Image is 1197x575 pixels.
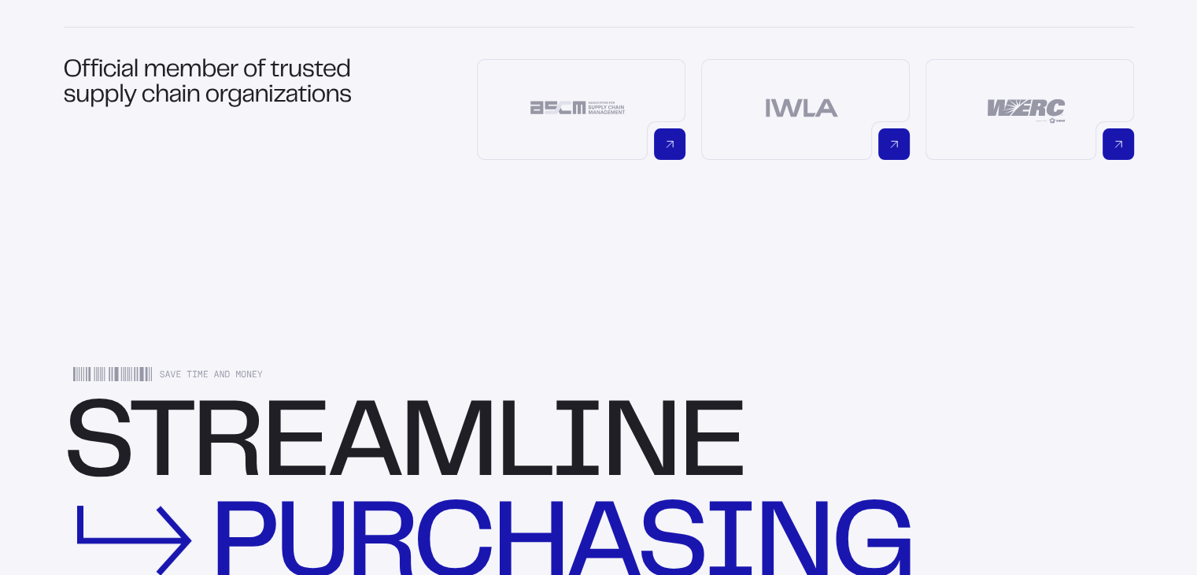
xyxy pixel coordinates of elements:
img: Warehousing Education and Research Council [966,84,1086,132]
a: Visit International Warehouse Logistics Association [701,59,910,160]
a: Visit Association for Supply Chain Management [477,59,685,160]
img: International Warehouse Logistics Association [742,84,862,132]
h1: Official member of trusted supply chain organizations [64,59,372,160]
a: Visit Warehousing Education and Research Council [925,59,1134,160]
img: Association for Supply Chain Management [518,84,637,132]
div: Save Time and Money [64,367,1118,381]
